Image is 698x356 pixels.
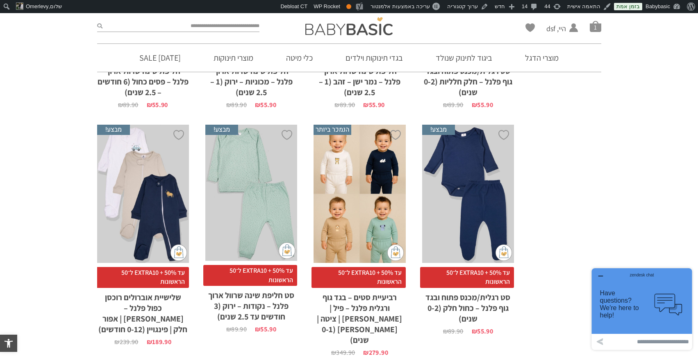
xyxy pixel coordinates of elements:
bdi: 89.90 [118,100,139,109]
span: עריכה באמצעות אלמנטור [371,3,430,9]
span: ₪ [114,338,119,346]
h2: חליפת שינה שרוול ארוך פלנל – מכוניות – ירוק (1 – 2.5 שנים) [205,62,297,98]
span: ₪ [472,100,477,109]
bdi: 55.90 [472,100,493,109]
span: מבצע! [97,125,130,135]
img: cat-mini-atc.png [387,244,404,261]
a: הנמכר ביותר רביעיית סטים – בגד גוף ורגלית פלנל - פיל | אריה | ציטה | דוב קוטב (0-1 שנים) עד 50% +... [314,125,405,356]
bdi: 55.90 [363,100,384,109]
h2: חליפת שינה שרוול ארוך פלנל – פסים כחול (6 חודשים – 2.5 שנים) [97,62,189,98]
span: עד 50% + EXTRA10 ל־50 הראשונות [203,265,297,286]
a: מבצע! סט חליפת שינה שרוול ארוך פלנל - נקודות - ירוק (3 חודשים עד 2.5 שנים) עד 50% + EXTRA10 ל־50 ... [205,125,297,333]
a: Wishlist [525,23,535,32]
a: סל קניות1 [590,21,601,32]
span: Wishlist [525,23,535,35]
iframe: פותח יישומון שאפשר לשוחח בו בצ'אט עם אחד הנציגים שלנו [589,265,695,353]
span: ₪ [255,325,260,333]
bdi: 55.90 [472,327,493,335]
span: ₪ [334,100,339,109]
span: ₪ [147,100,152,109]
bdi: 89.90 [226,325,247,333]
a: מבצע! סט רגלית/מכנס פתוח ובגד גוף פלנל - כחול חלק (0-2 שנים) עד 50% + EXTRA10 ל־50 הראשונותסט רגל... [422,125,514,334]
a: כלי מיטה [274,44,325,72]
a: [DATE] SALE [127,44,193,72]
img: Baby Basic בגדי תינוקות וילדים אונליין [305,17,393,35]
span: עד 50% + EXTRA10 ל־50 הראשונות [311,267,405,288]
bdi: 55.90 [255,100,276,109]
span: ₪ [255,100,260,109]
a: מוצרי תינוקות [201,44,266,72]
span: Omerlevy [26,3,49,9]
div: תקין [346,4,351,9]
span: ₪ [147,338,152,346]
a: ביגוד לתינוק שנולד [423,44,505,72]
bdi: 89.90 [443,327,464,335]
span: ₪ [226,100,231,109]
span: סל קניות [590,21,601,32]
span: עד 50% + EXTRA10 ל־50 הראשונות [420,267,514,288]
img: cat-mini-atc.png [279,242,295,259]
span: ₪ [443,327,448,335]
a: מוצרי הדגל [513,44,571,72]
h2: חליפת שינה שרוול ארוך פלנל – נמר ישן – זהב (1 – 2.5 שנים) [314,62,405,98]
span: ₪ [363,100,368,109]
img: cat-mini-atc.png [171,244,187,261]
span: הנמכר ביותר [314,125,351,135]
span: ₪ [443,100,448,109]
span: ₪ [472,327,477,335]
bdi: 239.90 [114,338,138,346]
img: cat-mini-atc.png [496,244,512,261]
h2: רביעיית סטים – בגד גוף ורגלית פלנל – פיל | [PERSON_NAME] | ציטה | [PERSON_NAME] (0-1 שנים) [314,288,405,345]
bdi: 55.90 [147,100,168,109]
span: עד 50% + EXTRA10 ל־50 הראשונות [95,267,189,288]
bdi: 189.90 [147,338,171,346]
bdi: 55.90 [255,325,276,333]
span: ₪ [118,100,123,109]
span: מבצע! [205,125,238,135]
span: ₪ [226,325,231,333]
bdi: 89.90 [334,100,355,109]
span: מבצע! [422,125,455,135]
span: החשבון שלי [546,34,566,44]
bdi: 89.90 [226,100,247,109]
h2: סט רגלית/מכנס פתוח ובגד גוף פלנל – חלק חלליות (0-2 שנים) [422,62,514,98]
h2: שלישיית אוברולים רוכסן כפול פלנל – [PERSON_NAME] | אפור חלק | פינגויין (0-12 חודשים) [97,288,189,335]
a: בזמן אמת [614,3,642,10]
h2: סט חליפת שינה שרוול ארוך פלנל – נקודות – ירוק (3 חודשים עד 2.5 שנים) [205,286,297,322]
h2: סט רגלית/מכנס פתוח ובגד גוף פלנל – כחול חלק (0-2 שנים) [422,288,514,324]
bdi: 89.90 [443,100,464,109]
a: מבצע! שלישיית אוברולים רוכסן כפול פלנל - אריה | אפור חלק | פינגויין (0-12 חודשים) עד 50% + EXTRA1... [97,125,189,345]
a: בגדי תינוקות וילדים [333,44,415,72]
